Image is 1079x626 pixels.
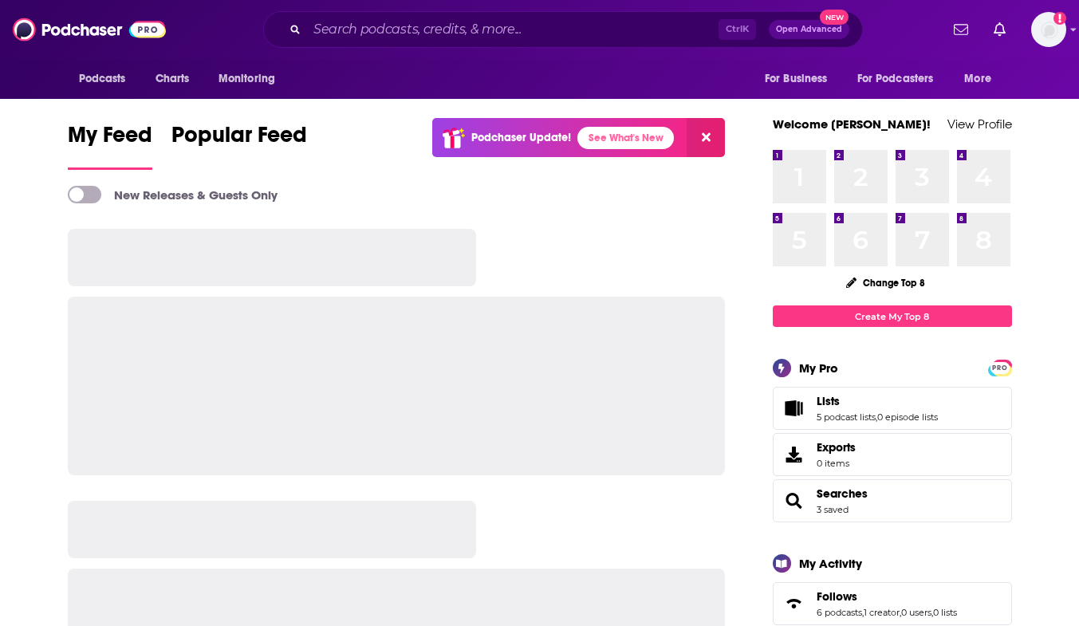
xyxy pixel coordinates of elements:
span: Follows [817,589,857,604]
a: Lists [778,397,810,419]
button: open menu [68,64,147,94]
span: Searches [773,479,1012,522]
span: More [964,68,991,90]
button: open menu [754,64,848,94]
span: Follows [773,582,1012,625]
span: Monitoring [219,68,275,90]
span: For Business [765,68,828,90]
a: 0 users [901,607,931,618]
a: Create My Top 8 [773,305,1012,327]
a: Lists [817,394,938,408]
p: Podchaser Update! [471,131,571,144]
a: 1 creator [864,607,900,618]
button: Open AdvancedNew [769,20,849,39]
button: open menu [847,64,957,94]
a: Welcome [PERSON_NAME]! [773,116,931,132]
span: New [820,10,849,25]
span: My Feed [68,121,152,158]
a: Searches [778,490,810,512]
div: My Activity [799,556,862,571]
a: 5 podcast lists [817,411,876,423]
a: Popular Feed [171,121,307,170]
span: , [931,607,933,618]
a: View Profile [947,116,1012,132]
span: Ctrl K [719,19,756,40]
span: Charts [156,68,190,90]
span: Popular Feed [171,121,307,158]
span: Exports [778,443,810,466]
button: open menu [953,64,1011,94]
span: Exports [817,440,856,455]
a: 6 podcasts [817,607,862,618]
a: Charts [145,64,199,94]
button: Change Top 8 [837,273,935,293]
span: Podcasts [79,68,126,90]
span: PRO [990,362,1010,374]
div: Search podcasts, credits, & more... [263,11,863,48]
a: PRO [990,361,1010,373]
a: Follows [778,593,810,615]
span: Open Advanced [776,26,842,33]
a: 0 episode lists [877,411,938,423]
span: 0 items [817,458,856,469]
a: Follows [817,589,957,604]
div: My Pro [799,360,838,376]
a: See What's New [577,127,674,149]
a: 0 lists [933,607,957,618]
span: Logged in as Andrea1206 [1031,12,1066,47]
img: Podchaser - Follow, Share and Rate Podcasts [13,14,166,45]
span: Lists [817,394,840,408]
input: Search podcasts, credits, & more... [307,17,719,42]
img: User Profile [1031,12,1066,47]
button: open menu [207,64,296,94]
span: , [876,411,877,423]
a: Searches [817,486,868,501]
a: Exports [773,433,1012,476]
span: For Podcasters [857,68,934,90]
a: Show notifications dropdown [987,16,1012,43]
a: My Feed [68,121,152,170]
span: , [862,607,864,618]
a: Show notifications dropdown [947,16,975,43]
span: , [900,607,901,618]
span: Lists [773,387,1012,430]
a: 3 saved [817,504,849,515]
a: New Releases & Guests Only [68,186,278,203]
svg: Add a profile image [1053,12,1066,25]
button: Show profile menu [1031,12,1066,47]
